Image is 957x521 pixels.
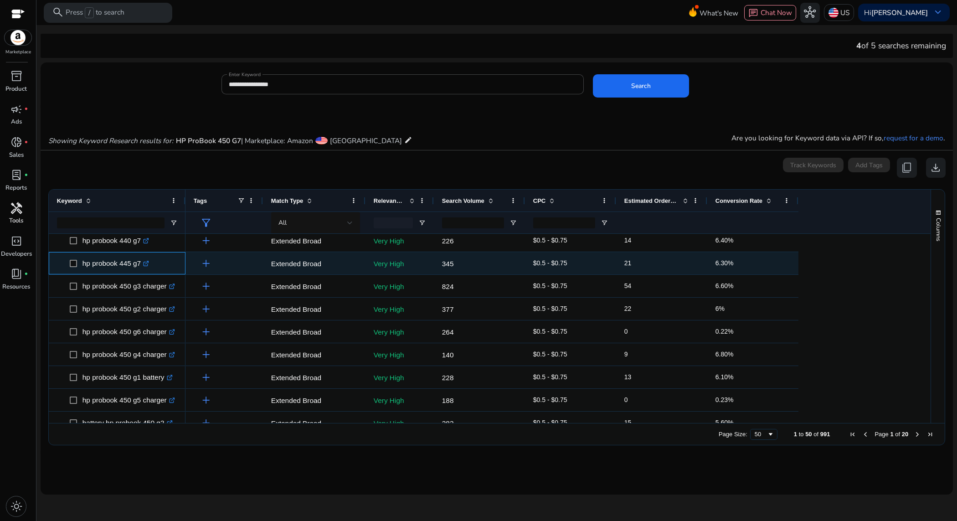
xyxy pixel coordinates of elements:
span: 991 [820,431,830,438]
span: 1 [794,431,797,438]
span: 54 [624,282,632,289]
p: hp probook 450 g2 charger [82,299,175,318]
span: hub [804,6,816,18]
span: 6.10% [715,373,734,381]
p: Extended Broad [271,346,357,364]
div: Previous Page [862,431,869,438]
span: add [200,258,212,269]
span: handyman [10,202,22,214]
span: add [200,280,212,292]
span: 9 [624,351,628,358]
a: request for a demo [884,133,943,143]
span: $0.5 - $0.75 [533,396,567,403]
span: 4 [856,40,861,51]
div: First Page [849,431,856,438]
p: Extended Broad [271,300,357,319]
span: donut_small [10,136,22,148]
span: 13 [624,373,632,381]
span: of [813,431,818,438]
p: Very High [374,277,426,296]
span: 824 [442,283,454,290]
p: Marketplace [5,49,31,56]
span: of [895,431,900,438]
span: 140 [442,351,454,359]
span: lab_profile [10,169,22,181]
span: keyboard_arrow_down [932,6,944,18]
span: light_mode [10,500,22,512]
p: Extended Broad [271,323,357,341]
span: Page [875,431,888,438]
span: 21 [624,259,632,267]
button: download [926,158,946,178]
span: CPC [533,197,545,204]
input: Search Volume Filter Input [442,217,504,228]
button: chatChat Now [744,5,796,21]
span: Tags [194,197,207,204]
span: $0.5 - $0.75 [533,259,567,267]
span: add [200,349,212,361]
span: add [200,326,212,338]
p: Product [5,85,27,94]
span: 5.60% [715,419,734,426]
p: Very High [374,346,426,364]
p: hp probook 450 g3 charger [82,277,175,295]
button: Open Filter Menu [418,219,426,227]
b: [PERSON_NAME] [871,8,928,17]
p: Extended Broad [271,391,357,410]
span: $0.5 - $0.75 [533,351,567,358]
p: Very High [374,232,426,250]
span: $0.5 - $0.75 [533,419,567,426]
p: Hi [864,9,928,16]
span: 6.80% [715,351,734,358]
span: 50 [805,431,812,438]
button: Open Filter Menu [170,219,177,227]
div: Page Size: [719,431,747,438]
span: 0 [624,396,628,403]
span: add [200,417,212,429]
p: Very High [374,414,426,433]
span: / [85,7,93,18]
span: 6.60% [715,282,734,289]
p: Ads [11,118,22,127]
span: add [200,394,212,406]
button: Open Filter Menu [601,219,608,227]
p: hp probook 450 g5 charger [82,391,175,409]
p: Very High [374,391,426,410]
span: fiber_manual_record [24,107,28,111]
span: campaign [10,103,22,115]
p: Very High [374,254,426,273]
p: hp probook 445 g7 [82,254,149,273]
span: Estimated Orders/Month [624,197,679,204]
span: 377 [442,305,454,313]
p: Extended Broad [271,368,357,387]
span: Search [631,81,651,91]
p: Extended Broad [271,414,357,433]
span: $0.5 - $0.75 [533,305,567,312]
img: amazon.svg [5,30,32,45]
p: Extended Broad [271,277,357,296]
span: 14 [624,237,632,244]
span: 228 [442,374,454,382]
i: Showing Keyword Research results for: [48,136,174,145]
span: 226 [442,237,454,245]
p: Developers [1,250,32,259]
input: CPC Filter Input [533,217,595,228]
span: $0.5 - $0.75 [533,282,567,289]
div: 50 [755,431,767,438]
span: $0.5 - $0.75 [533,237,567,244]
span: $0.5 - $0.75 [533,373,567,381]
p: Very High [374,368,426,387]
span: $0.5 - $0.75 [533,328,567,335]
span: 1 [890,431,893,438]
div: of 5 searches remaining [856,40,946,52]
div: Page Size [750,429,777,440]
span: 22 [624,305,632,312]
span: 6.40% [715,237,734,244]
span: 264 [442,328,454,336]
button: hub [800,3,820,23]
span: Columns [934,218,942,241]
span: 6% [715,305,725,312]
p: hp probook 450 g4 charger [82,345,175,364]
p: Resources [2,283,30,292]
span: Search Volume [442,197,484,204]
